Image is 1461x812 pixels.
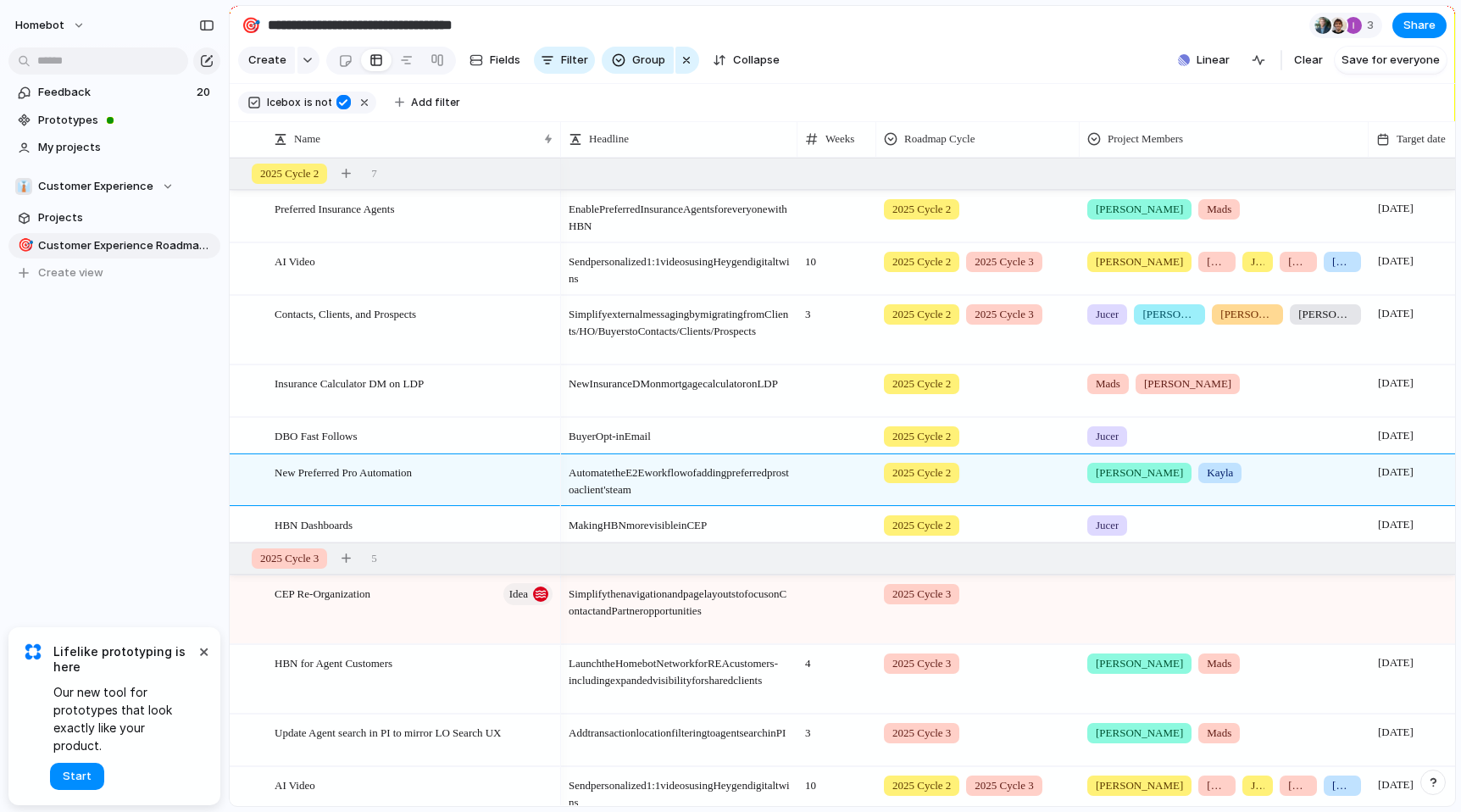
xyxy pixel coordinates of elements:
[1142,306,1197,323] span: [PERSON_NAME]
[892,655,951,672] span: 2025 Cycle 3
[892,375,951,392] span: 2025 Cycle 2
[275,303,416,323] span: Contacts, Clients, and Prospects
[275,373,424,392] span: Insurance Calculator DM on LDP
[589,131,629,147] span: Headline
[1096,428,1119,445] span: Jucer
[38,112,214,129] span: Prototypes
[8,260,220,286] button: Create view
[1096,253,1183,270] span: [PERSON_NAME]
[562,244,797,287] span: Send personalized 1:1 videos using Heygen digital twins
[304,95,313,110] span: is
[562,297,797,340] span: Simplify external messaging by migrating from Clients/HO/Buyers to Contacts/Clients/Prospects
[1197,52,1230,69] span: Linear
[798,646,875,672] span: 4
[237,12,264,39] button: 🎯
[1374,303,1418,324] span: [DATE]
[706,47,786,74] button: Collapse
[18,236,30,255] div: 🎯
[248,52,286,69] span: Create
[1207,253,1227,270] span: [PERSON_NAME]
[509,582,528,606] span: Idea
[1335,47,1447,74] button: Save for everyone
[38,209,214,226] span: Projects
[1096,725,1183,742] span: [PERSON_NAME]
[53,683,195,754] span: Our new tool for prototypes that look exactly like your product.
[1374,722,1418,742] span: [DATE]
[8,108,220,133] a: Prototypes
[1342,52,1440,69] span: Save for everyone
[38,237,214,254] span: Customer Experience Roadmap Planning
[1108,131,1183,147] span: Project Members
[275,198,395,218] span: Preferred Insurance Agents
[892,517,951,534] span: 2025 Cycle 2
[1096,777,1183,794] span: [PERSON_NAME]
[562,455,797,498] span: Automate the E2E workflow of adding preferred pros to a client's team
[798,715,875,742] span: 3
[1251,777,1264,794] span: Juanca
[1288,777,1308,794] span: [PERSON_NAME]
[534,47,595,74] button: Filter
[798,244,875,270] span: 10
[733,52,780,69] span: Collapse
[267,95,301,110] span: Icebox
[892,253,951,270] span: 2025 Cycle 2
[1207,464,1233,481] span: Kayla
[50,763,104,790] button: Start
[892,201,951,218] span: 2025 Cycle 2
[294,131,320,147] span: Name
[197,84,214,101] span: 20
[38,264,103,281] span: Create view
[371,550,377,567] span: 5
[275,425,358,445] span: DBO Fast Follows
[1392,13,1447,38] button: Share
[1287,47,1330,74] button: Clear
[562,192,797,235] span: Enable Preferred Insurance Agents for everyone with HBN
[8,233,220,259] a: 🎯Customer Experience Roadmap Planning
[275,653,392,672] span: HBN for Agent Customers
[463,47,527,74] button: Fields
[275,462,412,481] span: New Preferred Pro Automation
[892,725,951,742] span: 2025 Cycle 3
[1374,425,1418,446] span: [DATE]
[275,583,370,603] span: CEP Re-Organization
[1332,253,1353,270] span: [PERSON_NAME]
[490,52,520,69] span: Fields
[562,508,797,534] span: Making HBN more visible in CEP
[892,306,951,323] span: 2025 Cycle 2
[15,237,32,254] button: 🎯
[1403,17,1436,34] span: Share
[1144,375,1231,392] span: [PERSON_NAME]
[260,165,319,182] span: 2025 Cycle 2
[632,52,665,69] span: Group
[975,253,1033,270] span: 2025 Cycle 3
[1251,253,1264,270] span: Juanca
[562,715,797,742] span: Add transaction location filtering to agent search in PI
[193,641,214,661] button: Dismiss
[892,777,951,794] span: 2025 Cycle 2
[562,419,797,445] span: Buyer Opt-in Email
[411,95,460,110] span: Add filter
[892,464,951,481] span: 2025 Cycle 2
[1096,655,1183,672] span: [PERSON_NAME]
[1374,775,1418,795] span: [DATE]
[8,135,220,160] a: My projects
[238,47,295,74] button: Create
[1207,201,1231,218] span: Mads
[275,722,502,742] span: Update Agent search in PI to mirror LO Search UX
[562,366,797,392] span: New Insurance DM on mortgage calculator on LDP
[8,80,220,105] a: Feedback20
[1374,653,1418,673] span: [DATE]
[385,91,470,114] button: Add filter
[8,12,94,39] button: Homebot
[825,131,854,147] span: Weeks
[53,644,195,675] span: Lifelike prototyping is here
[1096,375,1120,392] span: Mads
[1207,725,1231,742] span: Mads
[1171,47,1236,73] button: Linear
[1220,306,1275,323] span: [PERSON_NAME]
[260,550,319,567] span: 2025 Cycle 3
[1096,464,1183,481] span: [PERSON_NAME]
[38,178,153,195] span: Customer Experience
[975,306,1033,323] span: 2025 Cycle 3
